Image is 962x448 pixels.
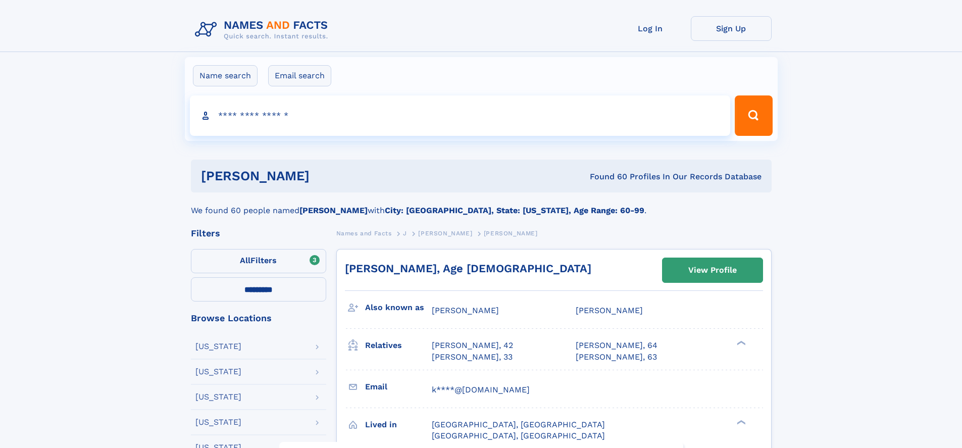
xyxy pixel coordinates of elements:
[190,95,731,136] input: search input
[191,314,326,323] div: Browse Locations
[403,227,407,239] a: J
[734,419,746,425] div: ❯
[610,16,691,41] a: Log In
[365,378,432,395] h3: Email
[576,352,657,363] a: [PERSON_NAME], 63
[576,340,657,351] a: [PERSON_NAME], 64
[195,418,241,426] div: [US_STATE]
[191,192,772,217] div: We found 60 people named with .
[432,431,605,440] span: [GEOGRAPHIC_DATA], [GEOGRAPHIC_DATA]
[191,16,336,43] img: Logo Names and Facts
[195,368,241,376] div: [US_STATE]
[576,306,643,315] span: [PERSON_NAME]
[484,230,538,237] span: [PERSON_NAME]
[195,393,241,401] div: [US_STATE]
[193,65,258,86] label: Name search
[365,416,432,433] h3: Lived in
[418,227,472,239] a: [PERSON_NAME]
[240,256,250,265] span: All
[735,95,772,136] button: Search Button
[365,337,432,354] h3: Relatives
[688,259,737,282] div: View Profile
[403,230,407,237] span: J
[734,340,746,346] div: ❯
[432,420,605,429] span: [GEOGRAPHIC_DATA], [GEOGRAPHIC_DATA]
[385,206,644,215] b: City: [GEOGRAPHIC_DATA], State: [US_STATE], Age Range: 60-99
[201,170,450,182] h1: [PERSON_NAME]
[432,340,513,351] a: [PERSON_NAME], 42
[191,249,326,273] label: Filters
[345,262,591,275] a: [PERSON_NAME], Age [DEMOGRAPHIC_DATA]
[299,206,368,215] b: [PERSON_NAME]
[691,16,772,41] a: Sign Up
[195,342,241,351] div: [US_STATE]
[432,352,513,363] a: [PERSON_NAME], 33
[268,65,331,86] label: Email search
[336,227,392,239] a: Names and Facts
[418,230,472,237] span: [PERSON_NAME]
[449,171,762,182] div: Found 60 Profiles In Our Records Database
[191,229,326,238] div: Filters
[365,299,432,316] h3: Also known as
[432,306,499,315] span: [PERSON_NAME]
[663,258,763,282] a: View Profile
